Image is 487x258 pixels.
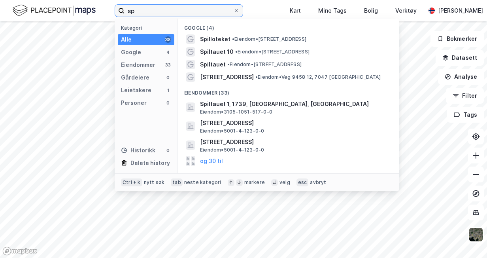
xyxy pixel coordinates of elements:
[121,98,147,108] div: Personer
[235,49,310,55] span: Eiendom • [STREET_ADDRESS]
[184,179,221,186] div: neste kategori
[364,6,378,15] div: Bolig
[178,83,399,98] div: Eiendommer (33)
[446,88,484,104] button: Filter
[200,99,390,109] span: Spiltauet 1, 1739, [GEOGRAPHIC_DATA], [GEOGRAPHIC_DATA]
[447,220,487,258] iframe: Chat Widget
[121,35,132,44] div: Alle
[318,6,347,15] div: Mine Tags
[447,107,484,123] button: Tags
[200,118,390,128] span: [STREET_ADDRESS]
[232,36,306,42] span: Eiendom • [STREET_ADDRESS]
[165,62,171,68] div: 33
[200,47,234,57] span: Spiltauet 10
[165,36,171,43] div: 38
[200,128,264,134] span: Eiendom • 5001-4-123-0-0
[171,178,183,186] div: tab
[235,49,238,55] span: •
[232,36,234,42] span: •
[200,72,254,82] span: [STREET_ADDRESS]
[2,247,37,256] a: Mapbox homepage
[121,73,149,82] div: Gårdeiere
[13,4,96,17] img: logo.f888ab2527a4732fd821a326f86c7f29.svg
[227,61,230,67] span: •
[290,6,301,15] div: Kart
[121,60,155,70] div: Eiendommer
[227,61,302,68] span: Eiendom • [STREET_ADDRESS]
[165,74,171,81] div: 0
[200,34,230,44] span: Spilloteket
[395,6,417,15] div: Verktøy
[121,178,142,186] div: Ctrl + k
[279,179,290,186] div: velg
[121,25,174,31] div: Kategori
[200,147,264,153] span: Eiendom • 5001-4-123-0-0
[447,220,487,258] div: Kontrollprogram for chat
[438,69,484,85] button: Analyse
[130,158,170,168] div: Delete history
[144,179,165,186] div: nytt søk
[178,19,399,33] div: Google (4)
[430,31,484,47] button: Bokmerker
[165,100,171,106] div: 0
[310,179,326,186] div: avbryt
[178,167,399,182] div: Leietakere (1)
[165,49,171,55] div: 4
[438,6,483,15] div: [PERSON_NAME]
[296,178,309,186] div: esc
[121,47,141,57] div: Google
[165,147,171,154] div: 0
[255,74,381,80] span: Eiendom • Veg 9458 12, 7047 [GEOGRAPHIC_DATA]
[165,87,171,93] div: 1
[200,156,223,166] button: og 30 til
[436,50,484,66] button: Datasett
[200,109,272,115] span: Eiendom • 3105-1051-517-0-0
[244,179,265,186] div: markere
[200,60,226,69] span: Spiltauet
[200,137,390,147] span: [STREET_ADDRESS]
[121,146,155,155] div: Historikk
[125,5,233,17] input: Søk på adresse, matrikkel, gårdeiere, leietakere eller personer
[121,85,151,95] div: Leietakere
[255,74,258,80] span: •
